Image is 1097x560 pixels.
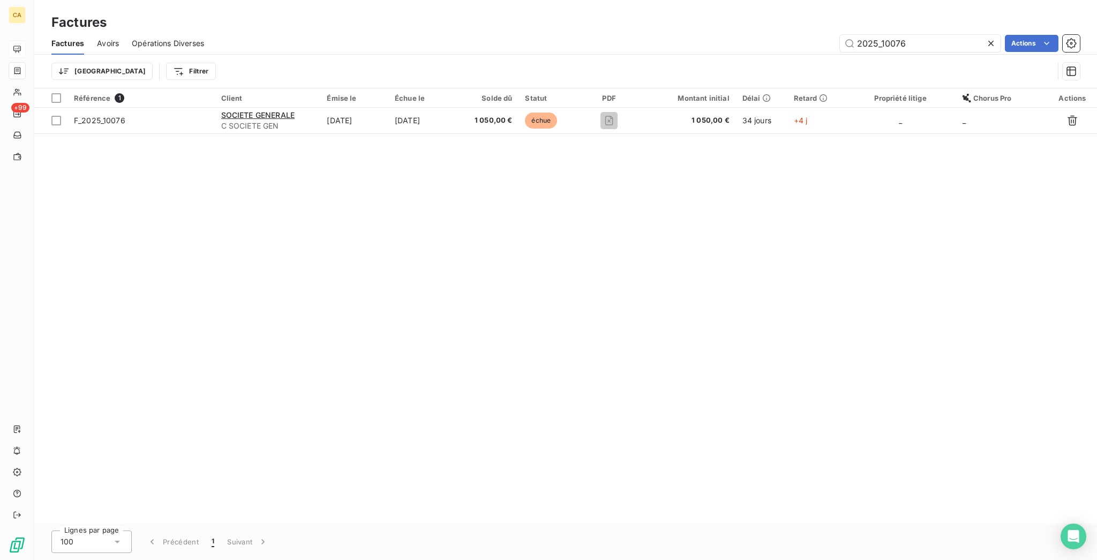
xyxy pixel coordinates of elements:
span: 1 [115,93,124,103]
span: 1 050,00 € [648,115,730,126]
button: Actions [1005,35,1058,52]
h3: Factures [51,13,107,32]
input: Rechercher [840,35,1001,52]
div: CA [9,6,26,24]
span: +99 [11,103,29,113]
span: 100 [61,536,73,547]
button: Précédent [140,531,205,553]
span: +4 j [794,116,808,125]
td: [DATE] [320,108,388,133]
span: _ [963,116,966,125]
img: Logo LeanPay [9,536,26,554]
td: 34 jours [736,108,787,133]
td: [DATE] [388,108,457,133]
div: Actions [1054,94,1091,102]
span: échue [525,113,557,129]
div: Émise le [327,94,382,102]
span: C SOCIETE GEN [221,121,314,131]
span: Factures [51,38,84,49]
div: Délai [742,94,781,102]
div: Propriété litige [851,94,950,102]
div: Chorus Pro [963,94,1041,102]
span: Référence [74,94,110,102]
div: Solde dû [463,94,513,102]
div: Retard [794,94,839,102]
button: 1 [205,531,221,553]
div: Statut [525,94,570,102]
span: 1 050,00 € [463,115,513,126]
div: PDF [583,94,634,102]
div: Open Intercom Messenger [1061,524,1086,549]
span: 1 [212,536,214,547]
div: Client [221,94,314,102]
span: Opérations Diverses [132,38,204,49]
div: Montant initial [648,94,730,102]
span: _ [899,116,902,125]
span: Avoirs [97,38,119,49]
button: [GEOGRAPHIC_DATA] [51,63,153,80]
span: F_2025_10076 [74,116,125,125]
button: Filtrer [166,63,215,80]
span: SOCIETE GENERALE [221,110,295,120]
div: Échue le [395,94,450,102]
button: Suivant [221,531,275,553]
